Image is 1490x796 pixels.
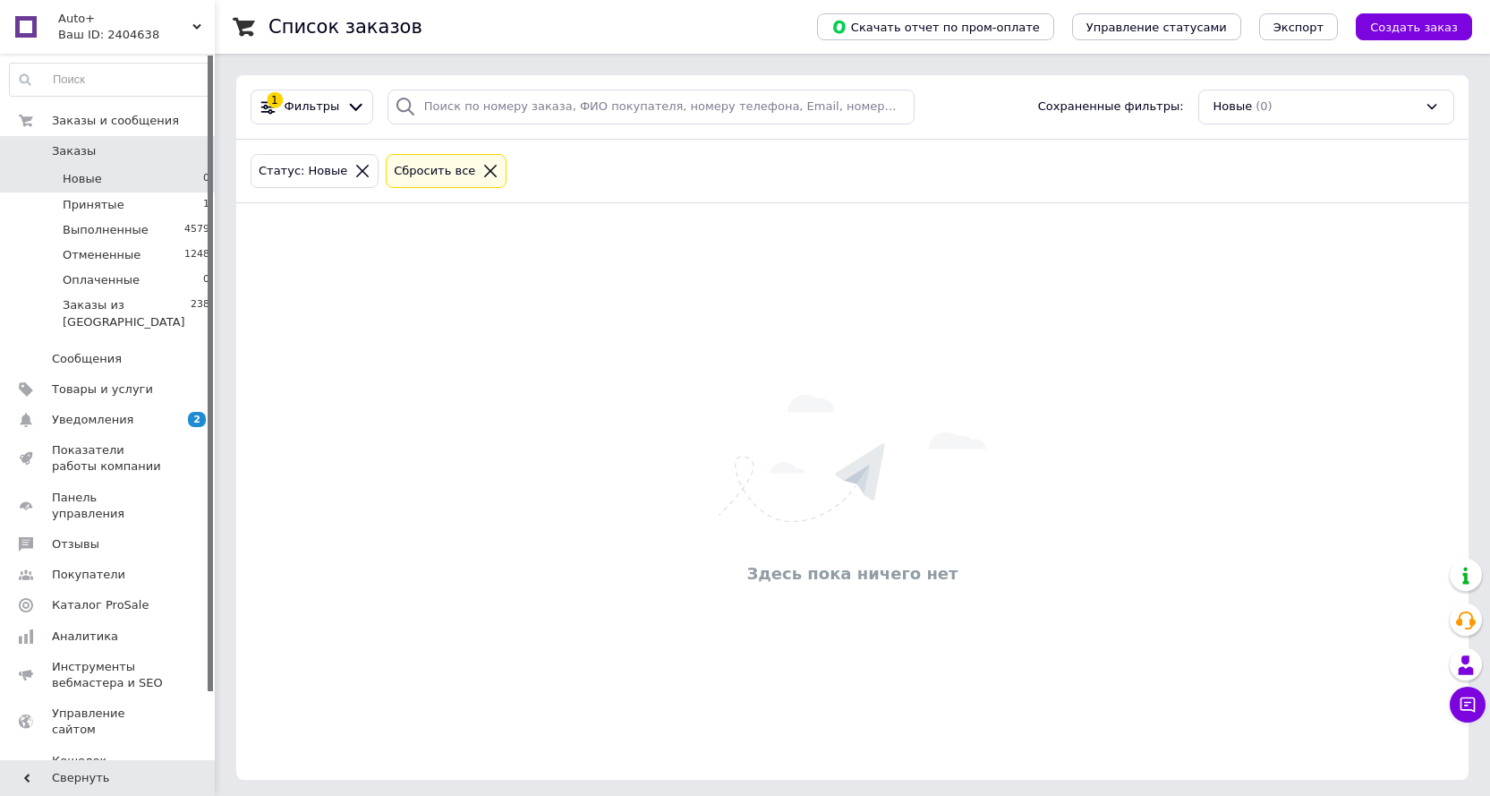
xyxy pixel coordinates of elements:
[285,98,340,116] span: Фильтры
[268,16,422,38] h1: Список заказов
[52,113,179,129] span: Заказы и сообщения
[1450,687,1486,723] button: Чат с покупателем
[52,490,166,522] span: Панель управления
[1038,98,1184,116] span: Сохраненные фильтры:
[817,13,1054,40] button: Скачать отчет по пром-оплате
[63,297,191,330] span: Заказы из [GEOGRAPHIC_DATA]
[191,297,209,330] span: 238
[188,412,206,427] span: 2
[10,64,210,96] input: Поиск
[63,222,149,238] span: Выполненные
[1213,98,1253,116] span: Новые
[52,442,166,475] span: Показатели работы компании
[1086,21,1227,34] span: Управление статусами
[390,162,479,181] div: Сбросить все
[58,27,215,43] div: Ваш ID: 2404638
[63,272,140,288] span: Оплаченные
[52,659,166,691] span: Инструменты вебмастера и SEO
[63,247,140,263] span: Отмененные
[52,753,166,785] span: Кошелек компании
[203,272,209,288] span: 0
[1256,99,1272,113] span: (0)
[184,222,209,238] span: 4579
[267,92,283,108] div: 1
[63,171,102,187] span: Новые
[203,197,209,213] span: 1
[52,629,118,645] span: Аналитика
[831,19,1040,35] span: Скачать отчет по пром-оплате
[52,567,125,583] span: Покупатели
[255,162,351,181] div: Статус: Новые
[184,247,209,263] span: 1248
[203,171,209,187] span: 0
[52,143,96,159] span: Заказы
[58,11,192,27] span: Auto+
[1356,13,1472,40] button: Создать заказ
[52,597,149,613] span: Каталог ProSale
[245,562,1460,585] div: Здесь пока ничего нет
[1259,13,1338,40] button: Экспорт
[52,706,166,738] span: Управление сайтом
[52,351,122,367] span: Сообщения
[63,197,124,213] span: Принятые
[1273,21,1324,34] span: Экспорт
[52,412,133,428] span: Уведомления
[1072,13,1241,40] button: Управление статусами
[387,90,915,124] input: Поиск по номеру заказа, ФИО покупателя, номеру телефона, Email, номеру накладной
[52,536,99,552] span: Отзывы
[1370,21,1458,34] span: Создать заказ
[52,381,153,398] span: Товары и услуги
[1338,20,1472,33] a: Создать заказ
